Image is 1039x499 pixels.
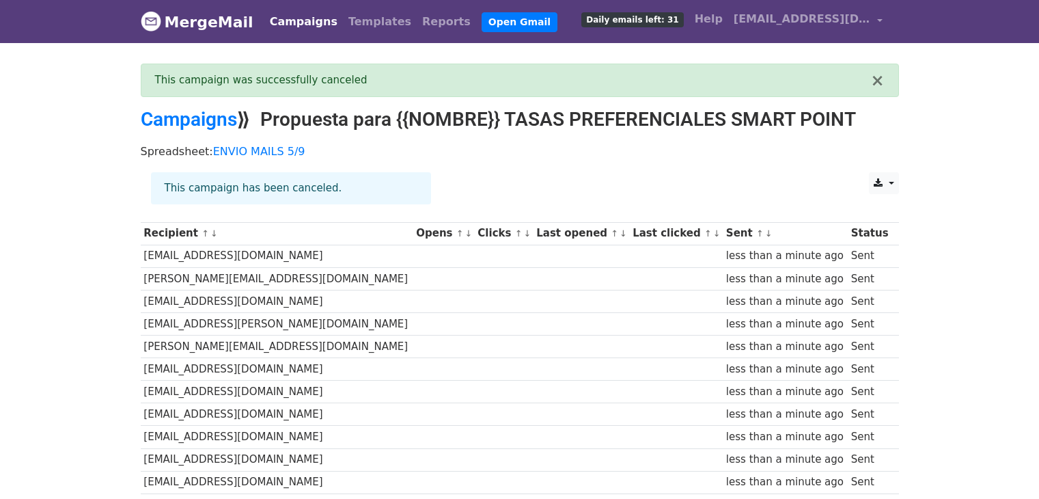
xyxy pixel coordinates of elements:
td: Sent [848,381,892,403]
a: ↑ [515,228,523,239]
td: Sent [848,471,892,494]
th: Status [848,222,892,245]
span: [EMAIL_ADDRESS][DOMAIN_NAME] [734,11,870,27]
td: [EMAIL_ADDRESS][PERSON_NAME][DOMAIN_NAME] [141,312,413,335]
div: less than a minute ago [726,248,844,264]
a: Templates [343,8,417,36]
td: Sent [848,245,892,267]
td: [EMAIL_ADDRESS][DOMAIN_NAME] [141,245,413,267]
td: Sent [848,267,892,290]
a: Daily emails left: 31 [576,5,689,33]
td: Sent [848,426,892,448]
div: less than a minute ago [726,316,844,332]
td: [PERSON_NAME][EMAIL_ADDRESS][DOMAIN_NAME] [141,267,413,290]
div: less than a minute ago [726,429,844,445]
a: ↓ [620,228,627,239]
a: Open Gmail [482,12,557,32]
h2: ⟫ Propuesta para {{NOMBRE}} TASAS PREFERENCIALES SMART POINT [141,108,899,131]
a: ↓ [465,228,473,239]
a: Reports [417,8,476,36]
div: less than a minute ago [726,339,844,355]
p: Spreadsheet: [141,144,899,159]
th: Last opened [533,222,629,245]
a: ↓ [210,228,218,239]
td: [PERSON_NAME][EMAIL_ADDRESS][DOMAIN_NAME] [141,336,413,358]
a: ENVIO MAILS 5/9 [213,145,305,158]
span: Daily emails left: 31 [581,12,683,27]
img: MergeMail logo [141,11,161,31]
a: MergeMail [141,8,253,36]
a: ↓ [523,228,531,239]
div: less than a minute ago [726,384,844,400]
div: less than a minute ago [726,474,844,490]
a: Campaigns [141,108,237,131]
th: Opens [413,222,474,245]
td: Sent [848,358,892,381]
td: [EMAIL_ADDRESS][DOMAIN_NAME] [141,448,413,471]
td: Sent [848,312,892,335]
a: Help [689,5,728,33]
a: ↓ [765,228,773,239]
a: ↓ [713,228,721,239]
td: Sent [848,403,892,426]
td: [EMAIL_ADDRESS][DOMAIN_NAME] [141,426,413,448]
td: [EMAIL_ADDRESS][DOMAIN_NAME] [141,471,413,494]
a: ↑ [704,228,712,239]
td: [EMAIL_ADDRESS][DOMAIN_NAME] [141,403,413,426]
button: × [870,72,884,89]
div: less than a minute ago [726,362,844,377]
td: [EMAIL_ADDRESS][DOMAIN_NAME] [141,381,413,403]
td: Sent [848,336,892,358]
div: This campaign was successfully canceled [155,72,871,88]
th: Sent [723,222,848,245]
td: Sent [848,290,892,312]
a: ↑ [756,228,764,239]
div: less than a minute ago [726,407,844,422]
a: ↑ [202,228,209,239]
td: Sent [848,448,892,471]
a: [EMAIL_ADDRESS][DOMAIN_NAME] [728,5,888,38]
div: less than a minute ago [726,294,844,310]
div: This campaign has been canceled. [151,172,431,204]
div: less than a minute ago [726,271,844,287]
td: [EMAIL_ADDRESS][DOMAIN_NAME] [141,290,413,312]
td: [EMAIL_ADDRESS][DOMAIN_NAME] [141,358,413,381]
th: Clicks [475,222,534,245]
div: less than a minute ago [726,452,844,468]
th: Recipient [141,222,413,245]
a: Campaigns [264,8,343,36]
a: ↑ [611,228,618,239]
a: ↑ [456,228,464,239]
th: Last clicked [629,222,723,245]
